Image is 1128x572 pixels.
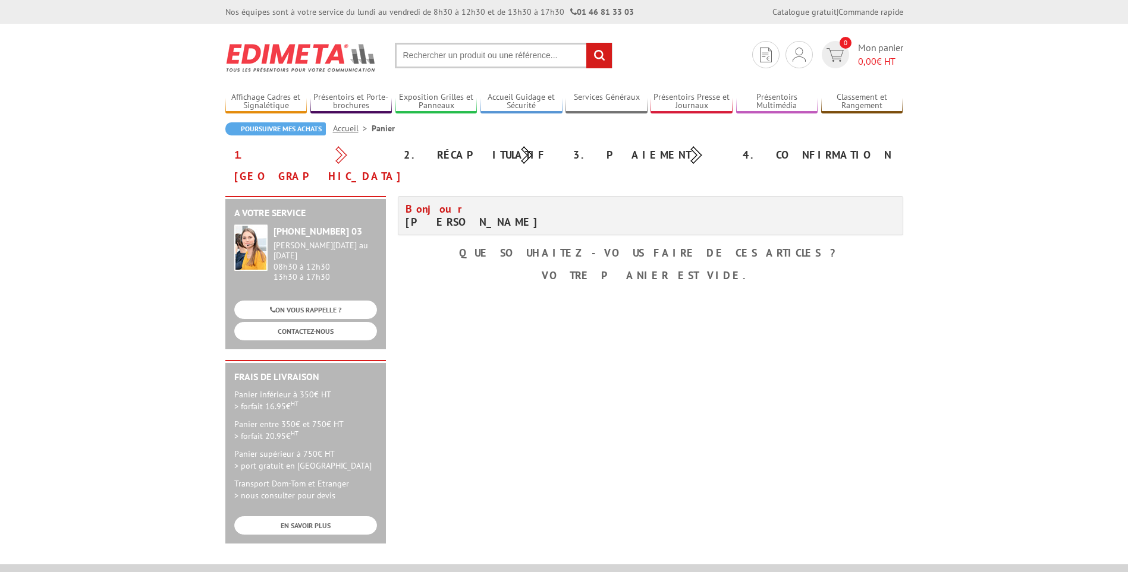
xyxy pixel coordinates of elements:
[736,92,818,112] a: Présentoirs Multimédia
[480,92,563,112] a: Accueil Guidage et Sécurité
[858,41,903,68] span: Mon panier
[372,122,395,134] li: Panier
[564,144,734,166] div: 3. Paiement
[734,144,903,166] div: 4. Confirmation
[234,208,377,219] h2: A votre service
[234,401,299,412] span: > forfait 16.95€
[234,372,377,383] h2: Frais de Livraison
[234,460,372,471] span: > port gratuit en [GEOGRAPHIC_DATA]
[858,55,876,67] span: 0,00
[225,92,307,112] a: Affichage Cadres et Signalétique
[542,268,759,282] b: Votre panier est vide.
[225,36,377,80] img: Edimeta
[274,241,377,282] div: 08h30 à 12h30 13h30 à 17h30
[234,418,377,442] p: Panier entre 350€ et 750€ HT
[395,144,564,166] div: 2. Récapitulatif
[234,478,377,501] p: Transport Dom-Tom et Etranger
[274,241,377,261] div: [PERSON_NAME][DATE] au [DATE]
[291,399,299,407] sup: HT
[310,92,392,112] a: Présentoirs et Porte-brochures
[838,7,903,17] a: Commande rapide
[459,246,841,260] b: Que souhaitez-vous faire de ces articles ?
[858,55,903,68] span: € HT
[821,92,903,112] a: Classement et Rangement
[234,516,377,535] a: EN SAVOIR PLUS
[234,388,377,412] p: Panier inférieur à 350€ HT
[234,225,268,271] img: widget-service.jpg
[651,92,733,112] a: Présentoirs Presse et Journaux
[291,429,299,437] sup: HT
[333,123,372,134] a: Accueil
[395,43,612,68] input: Rechercher un produit ou une référence...
[395,92,477,112] a: Exposition Grilles et Panneaux
[840,37,852,49] span: 0
[234,301,377,319] a: ON VOUS RAPPELLE ?
[586,43,612,68] input: rechercher
[234,448,377,472] p: Panier supérieur à 750€ HT
[225,122,326,135] a: Poursuivre mes achats
[274,225,362,237] strong: [PHONE_NUMBER] 03
[234,431,299,441] span: > forfait 20.95€
[565,92,648,112] a: Services Généraux
[225,144,395,187] div: 1. [GEOGRAPHIC_DATA]
[760,48,772,62] img: devis rapide
[570,7,634,17] strong: 01 46 81 33 03
[772,7,837,17] a: Catalogue gratuit
[793,48,806,62] img: devis rapide
[234,490,335,501] span: > nous consulter pour devis
[827,48,844,62] img: devis rapide
[406,202,469,216] span: Bonjour
[234,322,377,340] a: CONTACTEZ-NOUS
[819,41,903,68] a: devis rapide 0 Mon panier 0,00€ HT
[406,203,642,229] h4: [PERSON_NAME]
[225,6,634,18] div: Nos équipes sont à votre service du lundi au vendredi de 8h30 à 12h30 et de 13h30 à 17h30
[772,6,903,18] div: |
